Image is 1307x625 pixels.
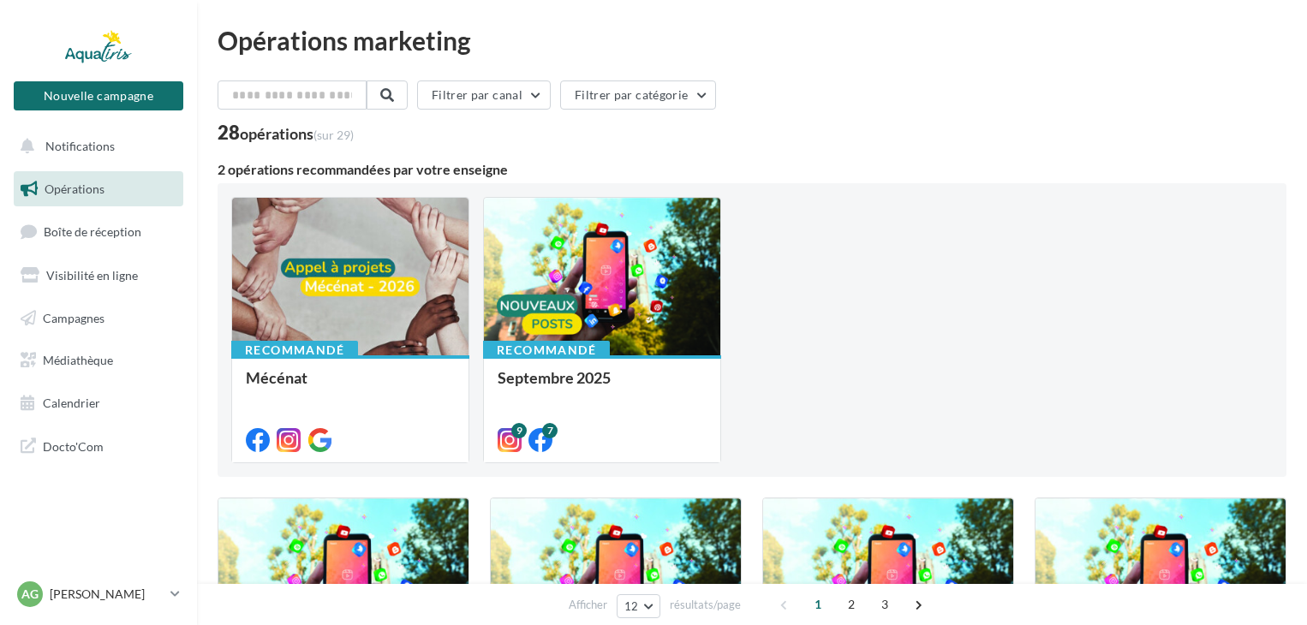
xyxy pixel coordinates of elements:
[218,27,1286,53] div: Opérations marketing
[50,586,164,603] p: [PERSON_NAME]
[871,591,898,618] span: 3
[617,594,660,618] button: 12
[10,171,187,207] a: Opérations
[10,301,187,336] a: Campagnes
[542,423,558,438] div: 7
[14,578,183,610] a: AG [PERSON_NAME]
[10,385,187,421] a: Calendrier
[838,591,865,618] span: 2
[498,369,707,403] div: Septembre 2025
[624,599,639,613] span: 12
[804,591,832,618] span: 1
[670,597,741,613] span: résultats/page
[43,396,100,410] span: Calendrier
[511,423,527,438] div: 9
[43,353,113,367] span: Médiathèque
[21,586,39,603] span: AG
[14,81,183,110] button: Nouvelle campagne
[218,123,354,142] div: 28
[44,224,141,239] span: Boîte de réception
[417,80,551,110] button: Filtrer par canal
[240,126,354,141] div: opérations
[10,213,187,250] a: Boîte de réception
[46,268,138,283] span: Visibilité en ligne
[483,341,610,360] div: Recommandé
[45,182,104,196] span: Opérations
[218,163,1286,176] div: 2 opérations recommandées par votre enseigne
[313,128,354,142] span: (sur 29)
[10,428,187,464] a: Docto'Com
[246,369,455,403] div: Mécénat
[45,139,115,153] span: Notifications
[43,435,104,457] span: Docto'Com
[231,341,358,360] div: Recommandé
[10,128,180,164] button: Notifications
[569,597,607,613] span: Afficher
[560,80,716,110] button: Filtrer par catégorie
[10,258,187,294] a: Visibilité en ligne
[43,310,104,324] span: Campagnes
[10,342,187,378] a: Médiathèque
